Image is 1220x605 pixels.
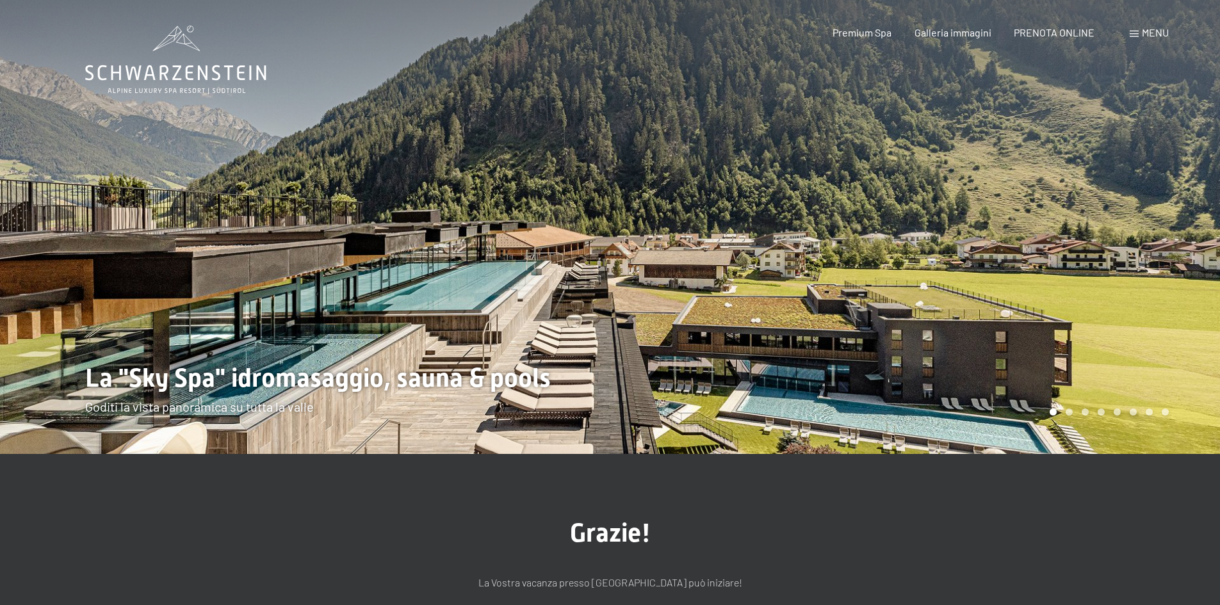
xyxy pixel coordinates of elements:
div: Carousel Page 5 [1114,408,1121,415]
p: La Vostra vacanza presso [GEOGRAPHIC_DATA] può iniziare! [290,574,931,591]
div: Carousel Page 2 [1066,408,1073,415]
span: Grazie! [570,518,651,548]
div: Carousel Page 1 (Current Slide) [1050,408,1057,415]
div: Carousel Pagination [1045,408,1169,415]
div: Carousel Page 7 [1146,408,1153,415]
div: Carousel Page 6 [1130,408,1137,415]
a: PRENOTA ONLINE [1014,26,1094,38]
a: Galleria immagini [915,26,991,38]
a: Premium Spa [833,26,891,38]
div: Carousel Page 4 [1098,408,1105,415]
div: Carousel Page 3 [1082,408,1089,415]
span: Menu [1142,26,1169,38]
div: Carousel Page 8 [1162,408,1169,415]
